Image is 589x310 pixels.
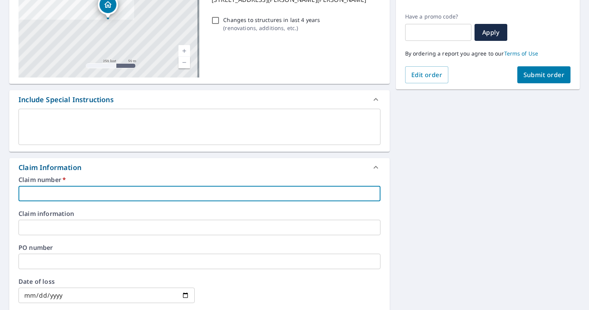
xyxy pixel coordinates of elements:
label: Date of loss [19,278,195,285]
a: Current Level 17, Zoom In [178,45,190,57]
p: Changes to structures in last 4 years [223,16,320,24]
div: Claim Information [19,162,81,173]
label: Claim number [19,177,380,183]
span: Edit order [411,71,443,79]
label: Claim information [19,211,380,217]
span: Apply [481,28,501,37]
button: Apply [475,24,507,41]
a: Terms of Use [504,50,539,57]
label: Have a promo code? [405,13,471,20]
label: PO number [19,244,380,251]
div: Claim Information [9,158,390,177]
div: Include Special Instructions [9,90,390,109]
span: Submit order [523,71,565,79]
p: ( renovations, additions, etc. ) [223,24,320,32]
div: Include Special Instructions [19,94,114,105]
button: Submit order [517,66,571,83]
button: Edit order [405,66,449,83]
a: Current Level 17, Zoom Out [178,57,190,68]
p: By ordering a report you agree to our [405,50,570,57]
